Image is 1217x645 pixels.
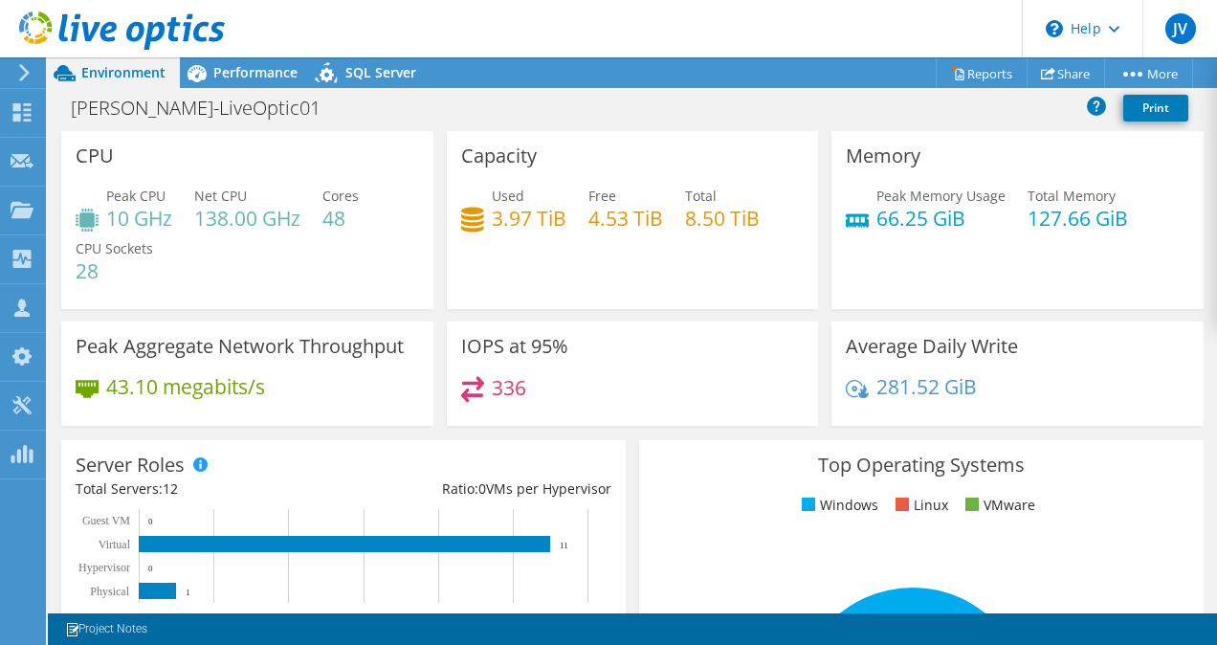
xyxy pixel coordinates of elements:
li: Windows [797,495,878,516]
h4: 336 [492,377,526,398]
h3: Capacity [461,145,537,167]
a: Print [1123,95,1188,122]
h4: 3.97 TiB [492,208,566,229]
h4: 4.53 TiB [588,208,663,229]
span: Peak Memory Usage [876,187,1006,205]
span: Cores [322,187,359,205]
text: 11 [560,541,568,550]
h3: IOPS at 95% [461,336,568,357]
span: Total Memory [1028,187,1116,205]
span: 0 [478,479,486,498]
span: Peak CPU [106,187,166,205]
text: Guest VM [82,514,130,527]
svg: \n [1046,20,1063,37]
h4: 281.52 GiB [876,376,977,397]
h3: Top Operating Systems [653,455,1189,476]
a: Reports [936,58,1028,88]
a: More [1104,58,1193,88]
span: Performance [213,63,298,81]
h4: 28 [76,260,153,281]
h4: 43.10 megabits/s [106,376,265,397]
h4: 127.66 GiB [1028,208,1128,229]
span: Free [588,187,616,205]
h3: Server Roles [76,455,185,476]
h3: Average Daily Write [846,336,1018,357]
h4: 66.25 GiB [876,208,1006,229]
div: Ratio: VMs per Hypervisor [343,478,611,500]
text: Virtual [99,538,131,551]
span: SQL Server [345,63,416,81]
h3: Peak Aggregate Network Throughput [76,336,404,357]
h4: 48 [322,208,359,229]
text: Physical [90,585,129,598]
a: Project Notes [52,617,161,641]
span: Total [685,187,717,205]
text: 1 [186,588,190,597]
span: 12 [163,479,178,498]
h4: 10 GHz [106,208,172,229]
div: Total Servers: [76,478,343,500]
a: Share [1027,58,1105,88]
h3: Memory [846,145,920,167]
h1: [PERSON_NAME]-LiveOptic01 [62,98,350,119]
h4: 8.50 TiB [685,208,760,229]
li: Linux [891,495,948,516]
h4: 138.00 GHz [194,208,300,229]
span: Used [492,187,524,205]
text: Hypervisor [78,561,130,574]
span: Net CPU [194,187,247,205]
span: Environment [81,63,166,81]
li: VMware [961,495,1035,516]
h3: CPU [76,145,114,167]
text: 0 [148,564,153,573]
span: JV [1165,13,1196,44]
text: 0 [148,517,153,526]
span: CPU Sockets [76,239,153,257]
